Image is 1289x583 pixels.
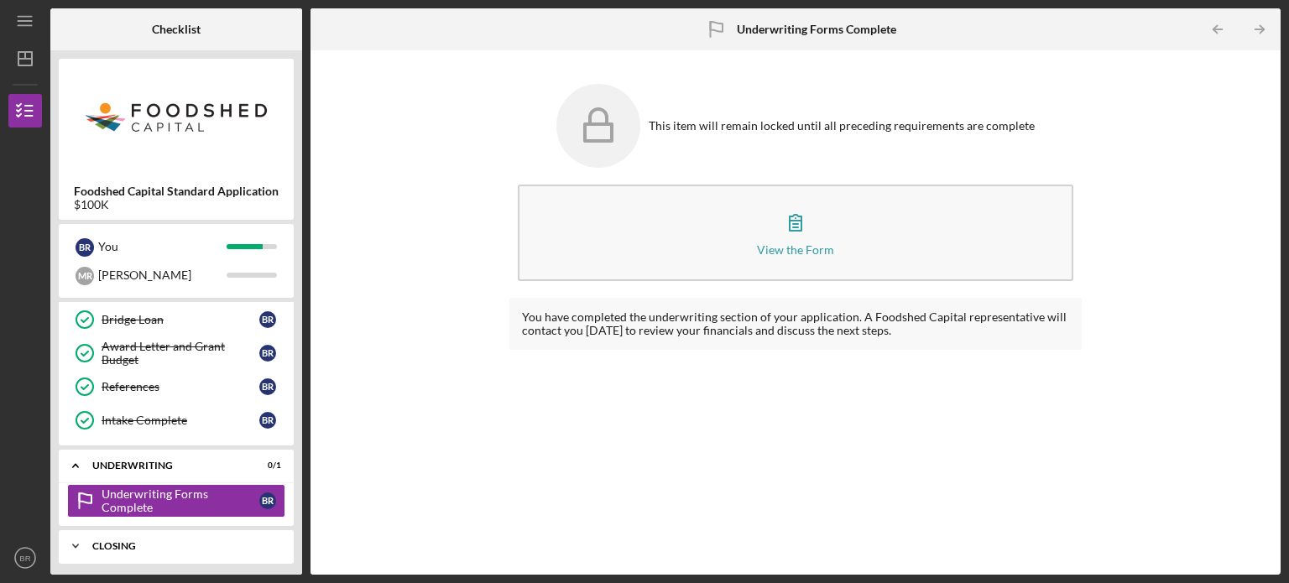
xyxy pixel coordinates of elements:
div: Underwriting Forms Complete [102,487,259,514]
div: M R [76,267,94,285]
div: Underwriting [92,461,239,471]
div: B R [259,492,276,509]
a: Award Letter and Grant BudgetBR [67,336,285,370]
a: Underwriting Forms CompleteBR [67,484,285,518]
div: B R [259,378,276,395]
b: Foodshed Capital Standard Application [74,185,279,198]
div: 0 / 1 [251,461,281,471]
button: View the Form [518,185,1073,281]
div: B R [259,345,276,362]
div: $100K [74,198,279,211]
div: Closing [92,541,273,551]
div: [PERSON_NAME] [98,261,227,289]
div: Bridge Loan [102,313,259,326]
b: Checklist [152,23,201,36]
div: References [102,380,259,393]
img: Product logo [59,67,294,168]
div: You [98,232,227,261]
b: Underwriting Forms Complete [737,23,896,36]
a: Bridge LoanBR [67,303,285,336]
div: Intake Complete [102,414,259,427]
a: ReferencesBR [67,370,285,403]
div: View the Form [757,243,834,256]
div: B R [259,412,276,429]
div: B R [259,311,276,328]
div: You have completed the underwriting section of your application. A Foodshed Capital representativ... [522,310,1069,337]
div: B R [76,238,94,257]
a: Intake CompleteBR [67,403,285,437]
div: Award Letter and Grant Budget [102,340,259,367]
div: This item will remain locked until all preceding requirements are complete [649,119,1035,133]
button: BR [8,541,42,575]
text: BR [19,554,30,563]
